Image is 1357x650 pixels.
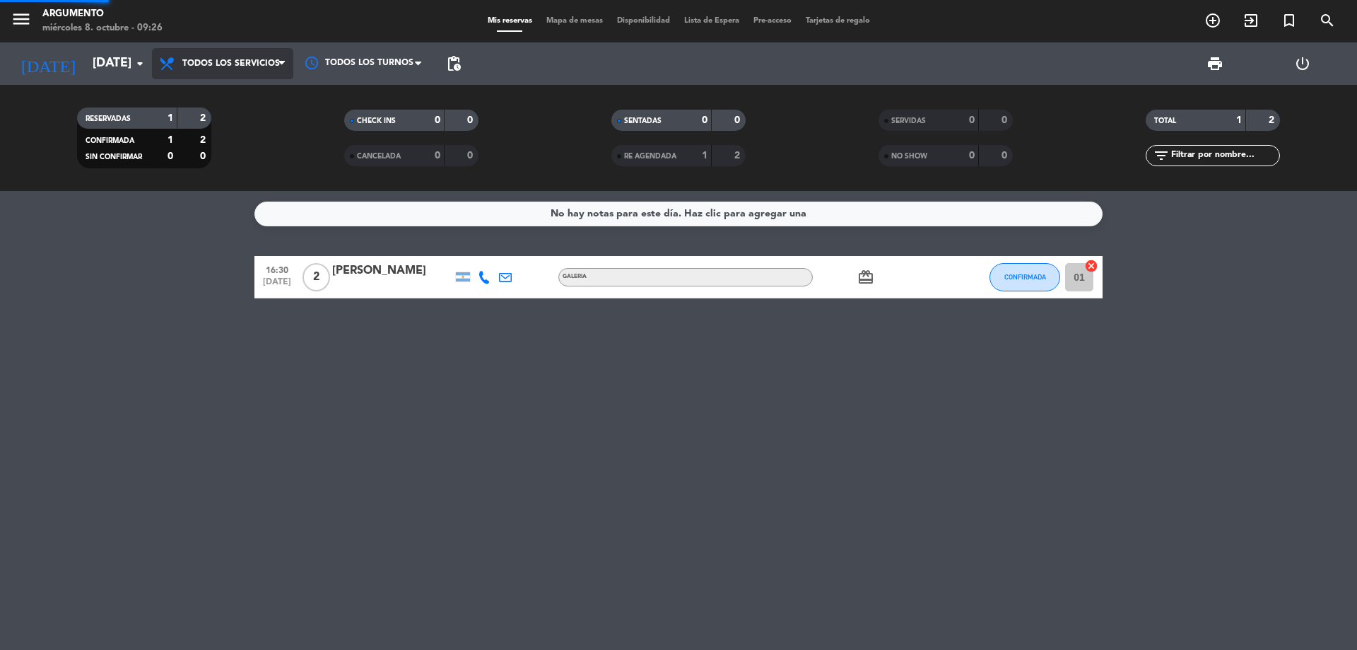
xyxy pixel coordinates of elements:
strong: 0 [435,151,440,161]
input: Filtrar por nombre... [1170,148,1279,163]
span: pending_actions [445,55,462,72]
span: Todos los servicios [182,59,280,69]
span: Mis reservas [481,17,539,25]
strong: 1 [168,135,173,145]
div: [PERSON_NAME] [332,262,452,280]
strong: 0 [200,151,208,161]
i: filter_list [1153,147,1170,164]
i: cancel [1084,259,1098,273]
i: exit_to_app [1243,12,1259,29]
span: TOTAL [1154,117,1176,124]
strong: 2 [734,151,743,161]
span: Mapa de mesas [539,17,610,25]
strong: 1 [1236,115,1242,125]
span: RESERVADAS [86,115,131,122]
span: SENTADAS [624,117,662,124]
span: 2 [302,263,330,291]
strong: 0 [702,115,707,125]
span: Pre-acceso [746,17,799,25]
i: [DATE] [11,48,86,79]
strong: 0 [467,151,476,161]
div: miércoles 8. octubre - 09:26 [42,21,163,35]
span: Lista de Espera [677,17,746,25]
span: 16:30 [259,261,295,277]
strong: 0 [969,115,975,125]
i: power_settings_new [1294,55,1311,72]
span: SIN CONFIRMAR [86,153,142,161]
span: NO SHOW [891,153,927,160]
div: LOG OUT [1259,42,1346,85]
span: [DATE] [259,277,295,294]
strong: 2 [200,135,208,145]
span: SERVIDAS [891,117,926,124]
strong: 0 [734,115,743,125]
i: add_circle_outline [1204,12,1221,29]
span: CHECK INS [357,117,396,124]
i: arrow_drop_down [131,55,148,72]
strong: 0 [168,151,173,161]
i: search [1319,12,1336,29]
span: CANCELADA [357,153,401,160]
span: Disponibilidad [610,17,677,25]
span: print [1206,55,1223,72]
i: card_giftcard [857,269,874,286]
strong: 2 [200,113,208,123]
span: CONFIRMADA [1004,273,1046,281]
span: CONFIRMADA [86,137,134,144]
strong: 0 [969,151,975,161]
div: No hay notas para este día. Haz clic para agregar una [551,206,806,222]
strong: 0 [435,115,440,125]
span: RE AGENDADA [624,153,676,160]
strong: 0 [1001,151,1010,161]
button: menu [11,8,32,35]
span: Tarjetas de regalo [799,17,877,25]
span: GALERIA [563,274,587,279]
button: CONFIRMADA [989,263,1060,291]
strong: 1 [168,113,173,123]
i: menu [11,8,32,30]
i: turned_in_not [1281,12,1298,29]
strong: 2 [1269,115,1277,125]
strong: 0 [1001,115,1010,125]
strong: 1 [702,151,707,161]
strong: 0 [467,115,476,125]
div: Argumento [42,7,163,21]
